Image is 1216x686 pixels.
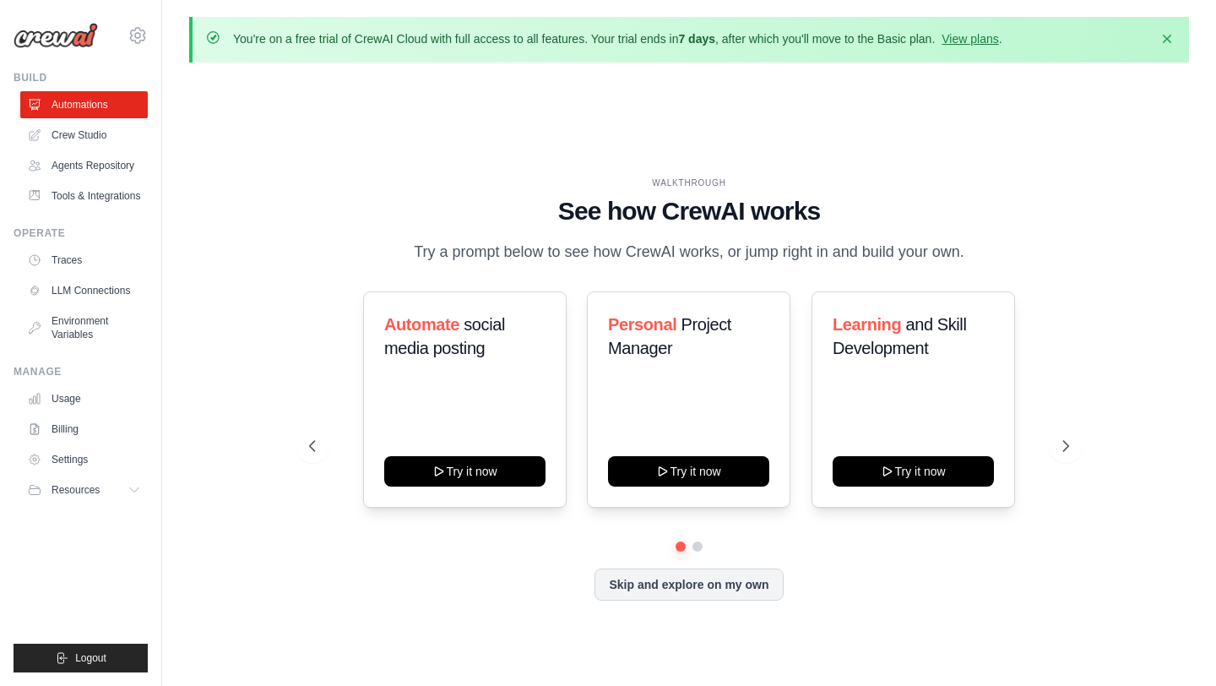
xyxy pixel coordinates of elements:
[405,240,973,264] p: Try a prompt below to see how CrewAI works, or jump right in and build your own.
[75,651,106,665] span: Logout
[594,569,783,601] button: Skip and explore on my own
[20,385,148,412] a: Usage
[14,71,148,84] div: Build
[608,315,676,334] span: Personal
[833,315,966,357] span: and Skill Development
[20,308,148,348] a: Environment Variables
[678,32,715,46] strong: 7 days
[20,446,148,473] a: Settings
[309,196,1068,226] h1: See how CrewAI works
[20,277,148,304] a: LLM Connections
[14,226,148,240] div: Operate
[20,122,148,149] a: Crew Studio
[608,456,769,487] button: Try it now
[14,644,148,672] button: Logout
[52,483,100,497] span: Resources
[20,152,148,179] a: Agents Repository
[309,177,1068,189] div: WALKTHROUGH
[384,315,459,334] span: Automate
[14,23,98,48] img: Logo
[20,247,148,274] a: Traces
[20,476,148,504] button: Resources
[233,30,1002,47] p: You're on a free trial of CrewAI Cloud with full access to all features. Your trial ends in , aft...
[942,32,998,46] a: View plans
[384,456,546,487] button: Try it now
[833,456,994,487] button: Try it now
[14,365,148,378] div: Manage
[20,91,148,118] a: Automations
[20,416,148,443] a: Billing
[20,182,148,210] a: Tools & Integrations
[833,315,901,334] span: Learning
